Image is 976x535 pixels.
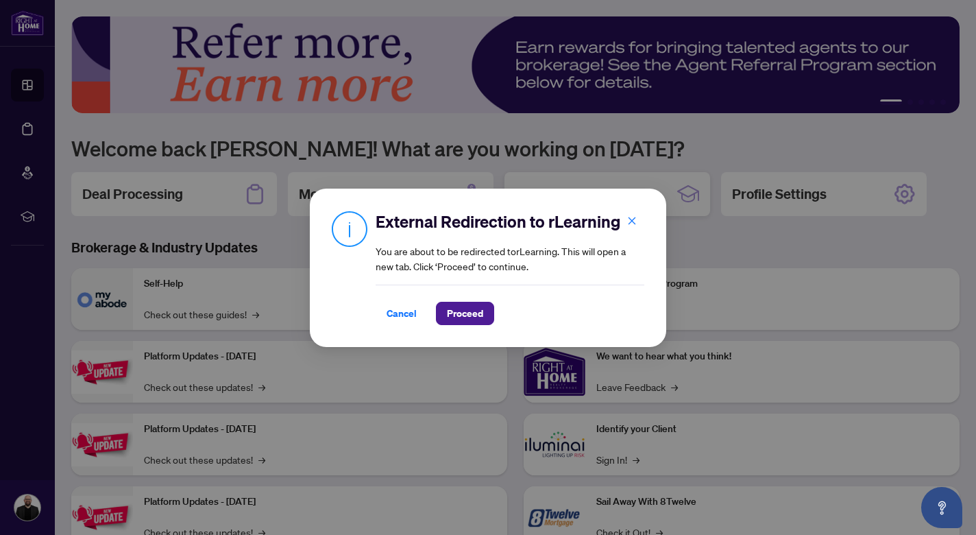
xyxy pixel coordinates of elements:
[627,215,637,225] span: close
[436,302,494,325] button: Proceed
[376,211,644,325] div: You are about to be redirected to rLearning . This will open a new tab. Click ‘Proceed’ to continue.
[447,302,483,324] span: Proceed
[921,487,962,528] button: Open asap
[376,302,428,325] button: Cancel
[332,211,367,247] img: Info Icon
[387,302,417,324] span: Cancel
[376,211,644,233] h2: External Redirection to rLearning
